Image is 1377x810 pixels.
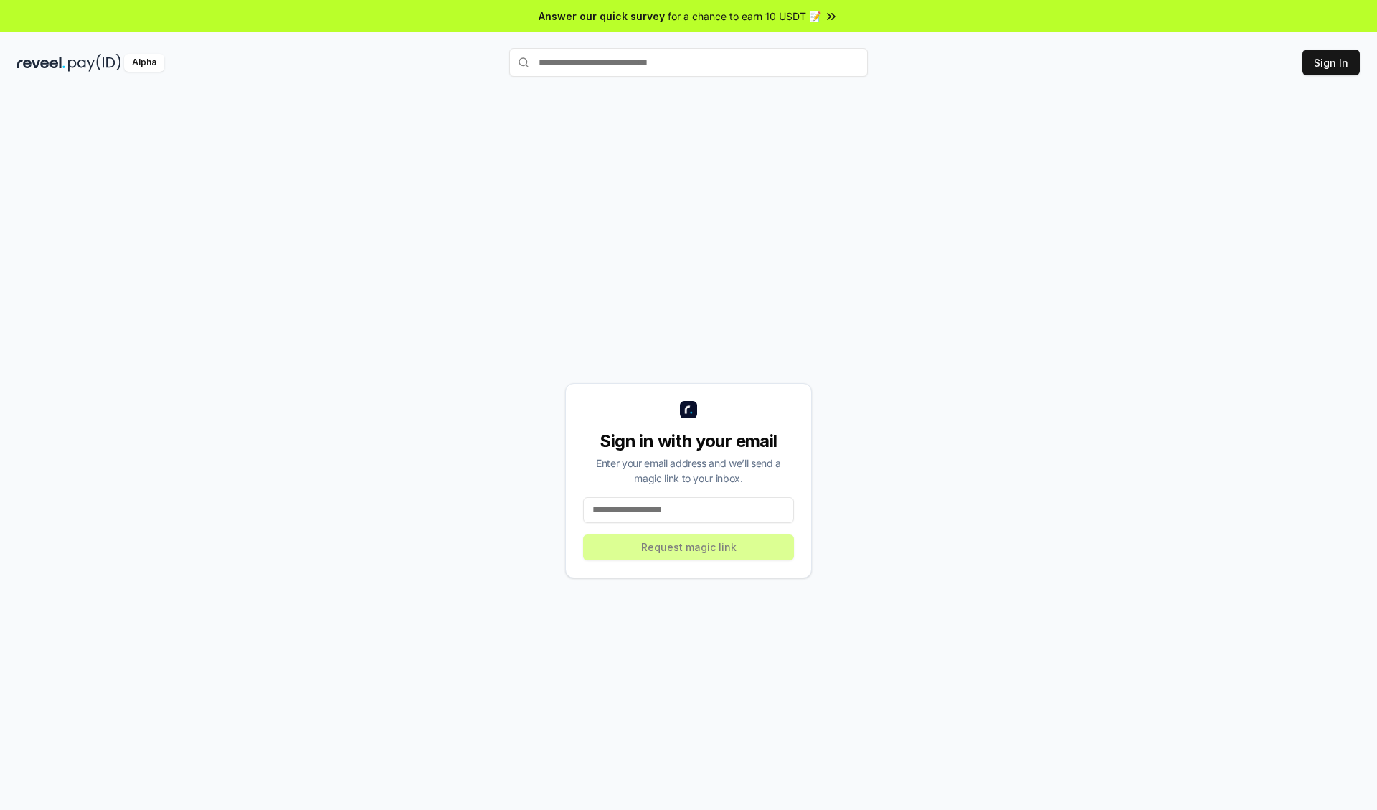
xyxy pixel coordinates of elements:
div: Alpha [124,54,164,72]
img: reveel_dark [17,54,65,72]
div: Sign in with your email [583,430,794,453]
div: Enter your email address and we’ll send a magic link to your inbox. [583,456,794,486]
span: for a chance to earn 10 USDT 📝 [668,9,821,24]
img: logo_small [680,401,697,418]
button: Sign In [1302,50,1360,75]
img: pay_id [68,54,121,72]
span: Answer our quick survey [539,9,665,24]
